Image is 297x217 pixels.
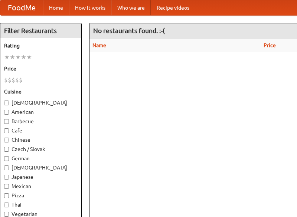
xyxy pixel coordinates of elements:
li: $ [19,76,23,84]
input: Thai [4,203,9,207]
label: German [4,155,78,162]
label: Pizza [4,192,78,199]
input: Pizza [4,193,9,198]
li: ★ [10,53,15,61]
input: Cafe [4,128,9,133]
input: Mexican [4,184,9,189]
a: Who we are [111,0,151,15]
label: Cafe [4,127,78,134]
li: $ [8,76,12,84]
label: Barbecue [4,118,78,125]
li: ★ [15,53,21,61]
label: Chinese [4,136,78,144]
label: Japanese [4,173,78,181]
input: Japanese [4,175,9,180]
a: Recipe videos [151,0,195,15]
a: How it works [69,0,111,15]
a: Price [264,42,276,48]
label: Mexican [4,183,78,190]
li: ★ [26,53,32,61]
input: Czech / Slovak [4,147,9,152]
h5: Cuisine [4,88,78,95]
input: [DEMOGRAPHIC_DATA] [4,101,9,105]
h5: Rating [4,42,78,49]
li: ★ [21,53,26,61]
li: $ [12,76,15,84]
input: Vegetarian [4,212,9,217]
h4: Filter Restaurants [0,23,81,38]
input: German [4,156,9,161]
a: Name [92,42,106,48]
input: [DEMOGRAPHIC_DATA] [4,165,9,170]
a: Home [43,0,69,15]
label: American [4,108,78,116]
label: Thai [4,201,78,208]
li: ★ [4,53,10,61]
label: [DEMOGRAPHIC_DATA] [4,164,78,171]
h5: Price [4,65,78,72]
li: $ [15,76,19,84]
ng-pluralize: No restaurants found. :-( [93,27,165,34]
input: Chinese [4,138,9,142]
a: FoodMe [0,0,43,15]
label: Czech / Slovak [4,145,78,153]
li: $ [4,76,8,84]
input: Barbecue [4,119,9,124]
input: American [4,110,9,115]
label: [DEMOGRAPHIC_DATA] [4,99,78,106]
